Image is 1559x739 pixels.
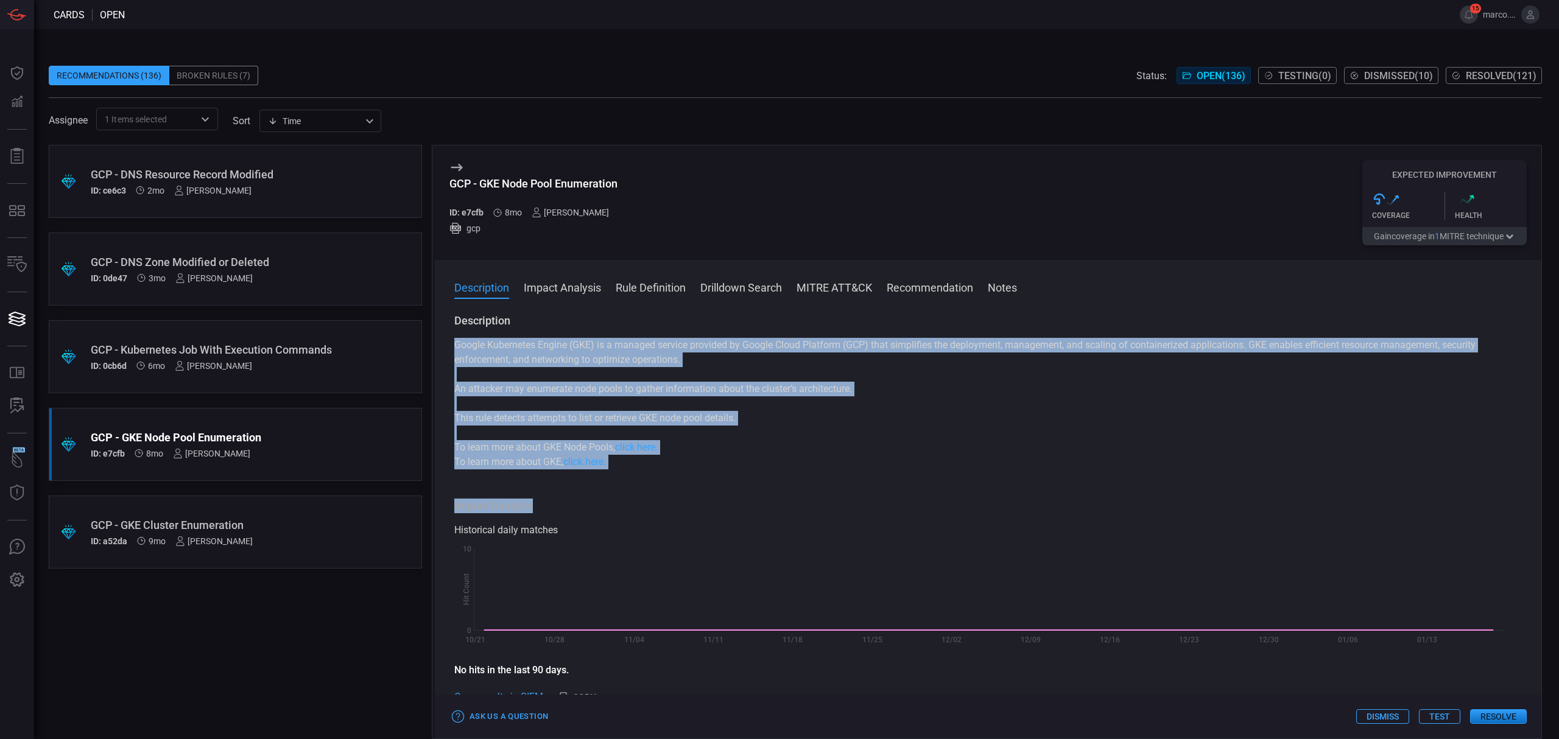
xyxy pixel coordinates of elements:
[1338,636,1358,644] text: 01/06
[454,382,1522,396] p: An attacker may enumerate node pools to gather information about the cluster’s architecture.
[91,431,334,444] div: GCP - GKE Node Pool Enumeration
[1136,70,1167,82] span: Status:
[1470,4,1481,13] span: 15
[2,142,32,171] button: Reports
[1021,636,1041,644] text: 12/09
[624,636,644,644] text: 11/04
[544,636,565,644] text: 10/28
[91,449,125,458] h5: ID: e7cfb
[467,626,471,635] text: 0
[147,186,164,195] span: Jun 25, 2025 6:18 AM
[454,690,543,704] a: Open results in SIEM
[1455,211,1527,220] div: Health
[49,114,88,126] span: Assignee
[449,222,619,234] div: gcp
[454,499,1522,513] h3: Impact Analysis
[233,115,250,127] label: sort
[2,533,32,562] button: Ask Us A Question
[454,279,509,294] button: Description
[1356,709,1409,724] button: Dismiss
[1278,70,1331,82] span: Testing ( 0 )
[2,250,32,279] button: Inventory
[91,519,334,531] div: GCP - GKE Cluster Enumeration
[175,273,253,283] div: [PERSON_NAME]
[454,523,1522,538] div: Historical daily matches
[1460,5,1478,24] button: 15
[1417,636,1437,644] text: 01/13
[2,359,32,388] button: Rule Catalog
[2,58,32,88] button: Dashboard
[146,449,163,458] span: Dec 25, 2024 6:03 AM
[54,9,85,21] span: Cards
[2,391,32,421] button: ALERT ANALYSIS
[1362,227,1527,245] button: Gaincoverage in1MITRE technique
[1446,67,1542,84] button: Resolved(121)
[988,279,1017,294] button: Notes
[197,111,214,128] button: Open
[454,440,1522,455] p: To learn more about GKE Node Pools,
[1177,67,1251,84] button: Open(136)
[1470,709,1527,724] button: Resolve
[1372,211,1445,220] div: Coverage
[2,446,32,475] button: Wingman
[105,113,167,125] span: 1 Items selected
[454,411,1522,426] p: This rule detects attempts to list or retrieve GKE node pool details.
[449,707,551,726] button: Ask Us a Question
[149,273,166,283] span: Jun 09, 2025 5:41 AM
[2,566,32,595] button: Preferences
[91,536,127,546] h5: ID: a52da
[454,338,1522,367] p: Google Kubernetes Engine (GKE) is a managed service provided by Google Cloud Platform (GCP) that ...
[2,478,32,508] button: Threat Intelligence
[1259,636,1279,644] text: 12/30
[454,313,1522,328] h3: Description
[862,636,882,644] text: 11/25
[449,177,619,190] div: GCP - GKE Node Pool Enumeration
[91,186,126,195] h5: ID: ce6c3
[615,441,658,453] a: click here.
[941,636,962,644] text: 12/02
[552,687,601,707] button: Copy
[174,186,252,195] div: [PERSON_NAME]
[2,196,32,225] button: MITRE - Detection Posture
[100,9,125,21] span: open
[1258,67,1337,84] button: Testing(0)
[1362,170,1527,180] h5: Expected Improvement
[91,361,127,371] h5: ID: 0cb6d
[175,536,253,546] div: [PERSON_NAME]
[1197,70,1245,82] span: Open ( 136 )
[49,66,169,85] div: Recommendations (136)
[462,573,471,605] text: Hit Count
[169,66,258,85] div: Broken Rules (7)
[173,449,250,458] div: [PERSON_NAME]
[465,636,485,644] text: 10/21
[887,279,973,294] button: Recommendation
[505,208,522,217] span: Dec 25, 2024 6:03 AM
[1419,709,1460,724] button: Test
[268,115,362,127] div: Time
[616,279,686,294] button: Rule Definition
[2,304,32,334] button: Cards
[91,256,334,268] div: GCP - DNS Zone Modified or Deleted
[1466,70,1536,82] span: Resolved ( 121 )
[700,279,782,294] button: Drilldown Search
[532,208,609,217] div: [PERSON_NAME]
[454,664,569,676] strong: No hits in the last 90 days.
[703,636,723,644] text: 11/11
[2,88,32,117] button: Detections
[91,273,127,283] h5: ID: 0de47
[148,361,165,371] span: Mar 11, 2025 5:37 AM
[91,343,334,356] div: GCP - Kubernetes Job With Execution Commands
[524,279,601,294] button: Impact Analysis
[1483,10,1516,19] span: marco.[PERSON_NAME]
[1100,636,1120,644] text: 12/16
[1179,636,1199,644] text: 12/23
[1364,70,1433,82] span: Dismissed ( 10 )
[563,456,606,468] a: click here.
[463,545,471,553] text: 10
[783,636,803,644] text: 11/18
[91,168,334,181] div: GCP - DNS Resource Record Modified
[149,536,166,546] span: Dec 11, 2024 6:22 AM
[175,361,252,371] div: [PERSON_NAME]
[1344,67,1438,84] button: Dismissed(10)
[1435,231,1440,241] span: 1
